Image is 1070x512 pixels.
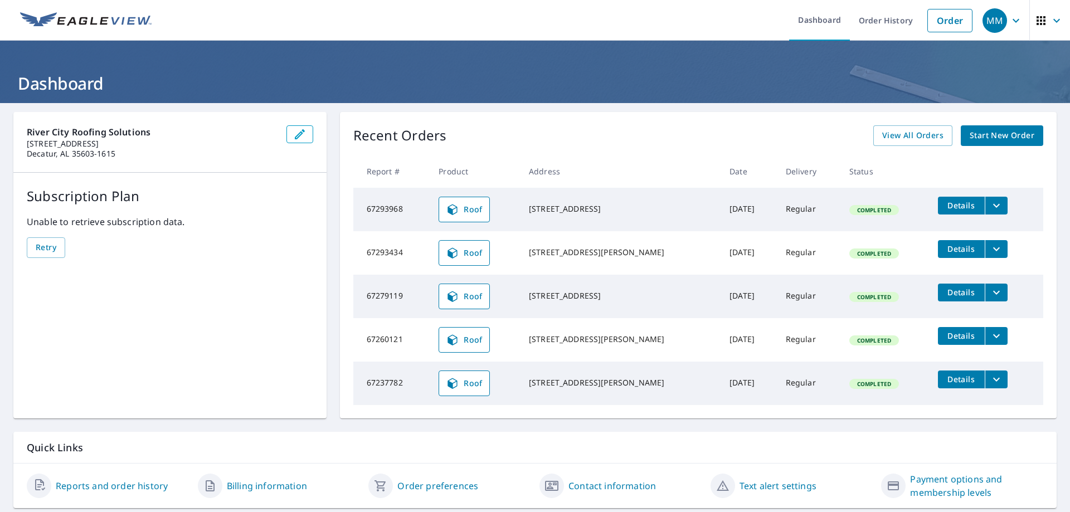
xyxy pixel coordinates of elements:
a: Roof [439,327,490,353]
p: Quick Links [27,441,1043,455]
span: Retry [36,241,56,255]
span: Details [945,374,978,384]
td: [DATE] [721,188,777,231]
td: 67293434 [353,231,430,275]
td: [DATE] [721,318,777,362]
a: Order preferences [397,479,478,493]
div: [STREET_ADDRESS] [529,203,712,214]
td: Regular [777,362,840,405]
button: Retry [27,237,65,258]
td: [DATE] [721,362,777,405]
th: Date [721,155,777,188]
a: Text alert settings [740,479,816,493]
a: Billing information [227,479,307,493]
span: Details [945,330,978,341]
th: Address [520,155,721,188]
h1: Dashboard [13,72,1057,95]
button: filesDropdownBtn-67279119 [985,284,1008,301]
div: [STREET_ADDRESS][PERSON_NAME] [529,334,712,345]
a: Roof [439,370,490,396]
span: Roof [446,246,483,260]
span: Roof [446,333,483,347]
div: [STREET_ADDRESS] [529,290,712,301]
span: Completed [850,337,898,344]
button: detailsBtn-67293968 [938,197,985,214]
p: Subscription Plan [27,186,313,206]
button: filesDropdownBtn-67293968 [985,197,1008,214]
td: 67279119 [353,275,430,318]
a: Roof [439,284,490,309]
span: Completed [850,293,898,301]
td: Regular [777,188,840,231]
th: Product [430,155,520,188]
a: View All Orders [873,125,952,146]
td: 67293968 [353,188,430,231]
a: Start New Order [961,125,1043,146]
button: detailsBtn-67279119 [938,284,985,301]
p: Recent Orders [353,125,447,146]
a: Reports and order history [56,479,168,493]
a: Roof [439,197,490,222]
th: Status [840,155,929,188]
p: [STREET_ADDRESS] [27,139,278,149]
td: Regular [777,231,840,275]
th: Delivery [777,155,840,188]
td: 67260121 [353,318,430,362]
td: [DATE] [721,275,777,318]
div: [STREET_ADDRESS][PERSON_NAME] [529,247,712,258]
span: Completed [850,206,898,214]
a: Order [927,9,972,32]
p: Unable to retrieve subscription data. [27,215,313,228]
span: Roof [446,290,483,303]
a: Payment options and membership levels [910,472,1043,499]
a: Roof [439,240,490,266]
p: River City Roofing Solutions [27,125,278,139]
th: Report # [353,155,430,188]
div: MM [983,8,1007,33]
button: detailsBtn-67293434 [938,240,985,258]
td: [DATE] [721,231,777,275]
button: filesDropdownBtn-67237782 [985,370,1008,388]
span: Start New Order [970,129,1034,143]
button: filesDropdownBtn-67293434 [985,240,1008,258]
div: [STREET_ADDRESS][PERSON_NAME] [529,377,712,388]
span: Completed [850,250,898,257]
img: EV Logo [20,12,152,29]
td: Regular [777,275,840,318]
span: Details [945,243,978,254]
span: Completed [850,380,898,388]
td: Regular [777,318,840,362]
span: Roof [446,377,483,390]
span: Roof [446,203,483,216]
button: detailsBtn-67237782 [938,370,985,388]
button: detailsBtn-67260121 [938,327,985,345]
span: View All Orders [882,129,943,143]
button: filesDropdownBtn-67260121 [985,327,1008,345]
span: Details [945,200,978,211]
a: Contact information [568,479,656,493]
td: 67237782 [353,362,430,405]
p: Decatur, AL 35603-1615 [27,149,278,159]
span: Details [945,287,978,298]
